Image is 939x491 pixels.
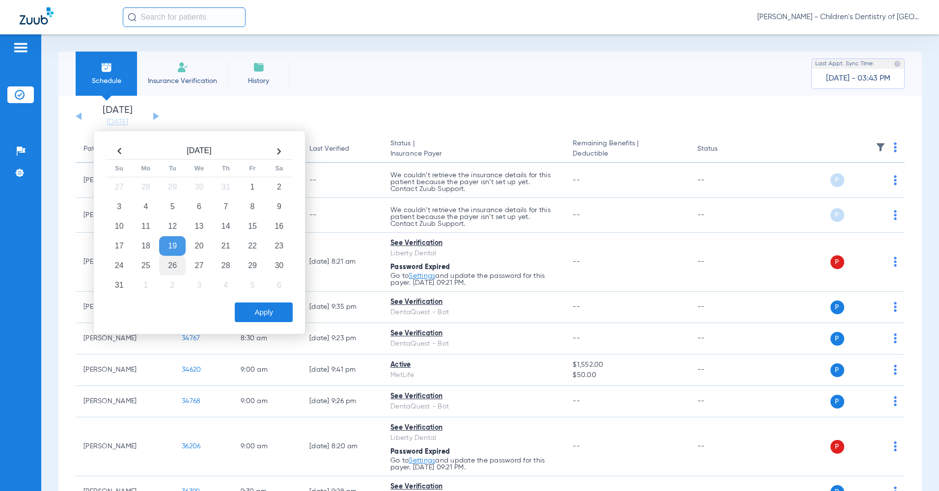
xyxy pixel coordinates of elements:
[690,355,756,386] td: --
[383,136,565,163] th: Status |
[302,233,383,292] td: [DATE] 8:21 AM
[573,212,580,218] span: --
[390,448,450,455] span: Password Expired
[830,173,844,187] span: P
[690,292,756,323] td: --
[302,417,383,476] td: [DATE] 8:20 AM
[573,258,580,265] span: --
[830,208,844,222] span: P
[390,391,557,402] div: See Verification
[826,74,890,83] span: [DATE] - 03:43 PM
[128,13,137,22] img: Search Icon
[233,355,302,386] td: 9:00 AM
[302,198,383,233] td: --
[390,423,557,433] div: See Verification
[101,61,112,73] img: Schedule
[894,396,897,406] img: group-dot-blue.svg
[573,149,681,159] span: Deductible
[390,207,557,227] p: We couldn’t retrieve the insurance details for this patient because the payer isn’t set up yet. C...
[13,42,28,54] img: hamburger-icon
[573,370,681,381] span: $50.00
[177,61,189,73] img: Manual Insurance Verification
[690,386,756,417] td: --
[144,76,221,86] span: Insurance Verification
[302,355,383,386] td: [DATE] 9:41 PM
[76,355,174,386] td: [PERSON_NAME]
[182,398,200,405] span: 34768
[182,366,201,373] span: 34620
[390,172,557,192] p: We couldn’t retrieve the insurance details for this patient because the payer isn’t set up yet. C...
[83,76,130,86] span: Schedule
[20,7,54,25] img: Zuub Logo
[573,335,580,342] span: --
[390,433,557,443] div: Liberty Dental
[390,273,557,286] p: Go to and update the password for this payer. [DATE] 09:21 PM.
[253,61,265,73] img: History
[830,440,844,454] span: P
[894,333,897,343] img: group-dot-blue.svg
[409,273,435,279] a: Settings
[309,144,349,154] div: Last Verified
[757,12,919,22] span: [PERSON_NAME] - Children's Dentistry of [GEOGRAPHIC_DATA]
[233,417,302,476] td: 9:00 AM
[390,328,557,339] div: See Verification
[83,144,166,154] div: Patient Name
[690,163,756,198] td: --
[390,360,557,370] div: Active
[409,457,435,464] a: Settings
[133,143,266,160] th: [DATE]
[76,323,174,355] td: [PERSON_NAME]
[894,441,897,451] img: group-dot-blue.svg
[830,395,844,409] span: P
[894,142,897,152] img: group-dot-blue.svg
[894,302,897,312] img: group-dot-blue.svg
[573,443,580,450] span: --
[390,457,557,471] p: Go to and update the password for this payer. [DATE] 09:21 PM.
[88,117,147,127] a: [DATE]
[876,142,885,152] img: filter.svg
[302,292,383,323] td: [DATE] 9:35 PM
[690,417,756,476] td: --
[182,443,200,450] span: 36206
[233,386,302,417] td: 9:00 AM
[390,339,557,349] div: DentaQuest - Bot
[690,323,756,355] td: --
[390,297,557,307] div: See Verification
[894,365,897,375] img: group-dot-blue.svg
[302,163,383,198] td: --
[690,198,756,233] td: --
[235,76,282,86] span: History
[182,335,200,342] span: 34767
[894,60,901,67] img: last sync help info
[894,257,897,267] img: group-dot-blue.svg
[573,360,681,370] span: $1,552.00
[830,300,844,314] span: P
[309,144,375,154] div: Last Verified
[390,307,557,318] div: DentaQuest - Bot
[76,417,174,476] td: [PERSON_NAME]
[830,363,844,377] span: P
[690,233,756,292] td: --
[302,386,383,417] td: [DATE] 9:26 PM
[890,444,939,491] iframe: Chat Widget
[830,332,844,346] span: P
[390,248,557,259] div: Liberty Dental
[815,59,874,69] span: Last Appt. Sync Time:
[830,255,844,269] span: P
[573,177,580,184] span: --
[123,7,246,27] input: Search for patients
[390,149,557,159] span: Insurance Payer
[235,302,293,322] button: Apply
[565,136,689,163] th: Remaining Benefits |
[88,106,147,127] li: [DATE]
[83,144,127,154] div: Patient Name
[390,238,557,248] div: See Verification
[390,370,557,381] div: MetLife
[302,323,383,355] td: [DATE] 9:23 PM
[390,264,450,271] span: Password Expired
[573,303,580,310] span: --
[690,136,756,163] th: Status
[573,398,580,405] span: --
[894,210,897,220] img: group-dot-blue.svg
